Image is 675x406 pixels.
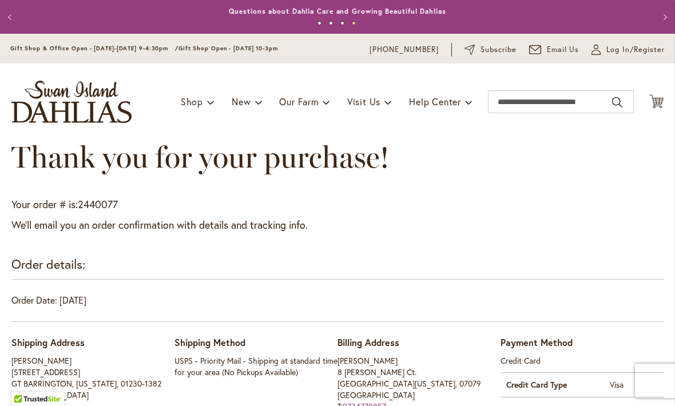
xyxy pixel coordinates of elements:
[232,95,251,108] span: New
[464,44,517,55] a: Subscribe
[11,294,664,322] div: Order Date: [DATE]
[279,95,318,108] span: Our Farm
[9,365,41,397] iframe: Launch Accessibility Center
[317,21,321,25] button: 1 of 4
[229,7,446,15] a: Questions about Dahlia Care and Growing Beautiful Dahlias
[347,95,380,108] span: Visit Us
[178,45,278,52] span: Gift Shop Open - [DATE] 10-3pm
[352,21,356,25] button: 4 of 4
[174,355,337,378] div: USPS - Priority Mail - Shipping at standard time for your area (No Pickups Available)
[340,21,344,25] button: 3 of 4
[547,44,579,55] span: Email Us
[501,355,664,367] dt: Credit Card
[591,44,665,55] a: Log In/Register
[501,372,604,397] th: Credit Card Type
[501,336,573,348] span: Payment Method
[10,45,178,52] span: Gift Shop & Office Open - [DATE]-[DATE] 9-4:30pm /
[337,336,399,348] span: Billing Address
[174,336,245,348] span: Shipping Method
[652,6,675,29] button: Next
[11,218,664,233] p: We'll email you an order confirmation with details and tracking info.
[78,197,118,211] span: 2440077
[481,44,517,55] span: Subscribe
[529,44,579,55] a: Email Us
[370,44,439,55] a: [PHONE_NUMBER]
[11,256,85,272] strong: Order details:
[11,336,85,348] span: Shipping Address
[409,95,461,108] span: Help Center
[181,95,203,108] span: Shop
[606,44,665,55] span: Log In/Register
[11,197,664,212] p: Your order # is:
[604,372,664,397] td: Visa
[11,81,132,123] a: store logo
[329,21,333,25] button: 2 of 4
[11,139,390,175] span: Thank you for your purchase!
